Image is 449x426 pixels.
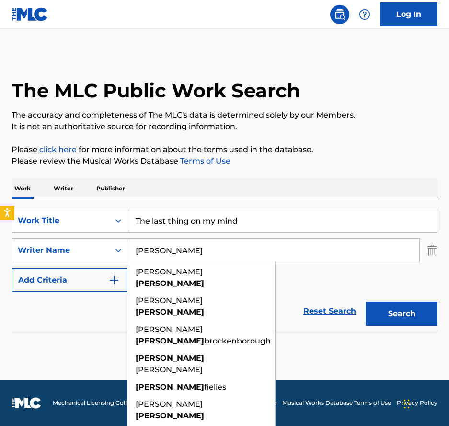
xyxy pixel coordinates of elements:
p: Work [12,178,34,199]
span: fielies [204,382,226,391]
strong: [PERSON_NAME] [136,382,204,391]
button: Add Criteria [12,268,127,292]
img: Delete Criterion [427,238,437,262]
p: Please review the Musical Works Database [12,155,437,167]
strong: [PERSON_NAME] [136,308,204,317]
img: MLC Logo [12,7,48,21]
strong: [PERSON_NAME] [136,336,204,345]
span: [PERSON_NAME] [136,365,203,374]
span: [PERSON_NAME] [136,400,203,409]
p: Publisher [93,178,128,199]
img: search [334,9,345,20]
h1: The MLC Public Work Search [12,79,300,103]
img: help [359,9,370,20]
a: Privacy Policy [397,399,437,407]
a: Log In [380,2,437,26]
img: 9d2ae6d4665cec9f34b9.svg [108,274,120,286]
span: [PERSON_NAME] [136,267,203,276]
a: Reset Search [299,301,361,322]
strong: [PERSON_NAME] [136,354,204,363]
button: Search [366,302,437,326]
div: Drag [404,390,410,418]
span: Mechanical Licensing Collective © 2025 [53,399,164,407]
span: [PERSON_NAME] [136,296,203,305]
form: Search Form [12,209,437,331]
p: It is not an authoritative source for recording information. [12,121,437,132]
a: Musical Works Database Terms of Use [282,399,391,407]
p: Please for more information about the terms used in the database. [12,144,437,155]
p: Writer [51,178,76,199]
div: Help [355,5,374,24]
p: The accuracy and completeness of The MLC's data is determined solely by our Members. [12,109,437,121]
a: Terms of Use [178,156,230,166]
strong: [PERSON_NAME] [136,411,204,420]
strong: [PERSON_NAME] [136,279,204,288]
div: Work Title [18,215,104,226]
a: click here [39,145,77,154]
span: [PERSON_NAME] [136,325,203,334]
img: logo [12,397,41,409]
div: Writer Name [18,245,104,256]
iframe: Chat Widget [401,380,449,426]
a: Public Search [330,5,349,24]
span: brockenborough [204,336,271,345]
